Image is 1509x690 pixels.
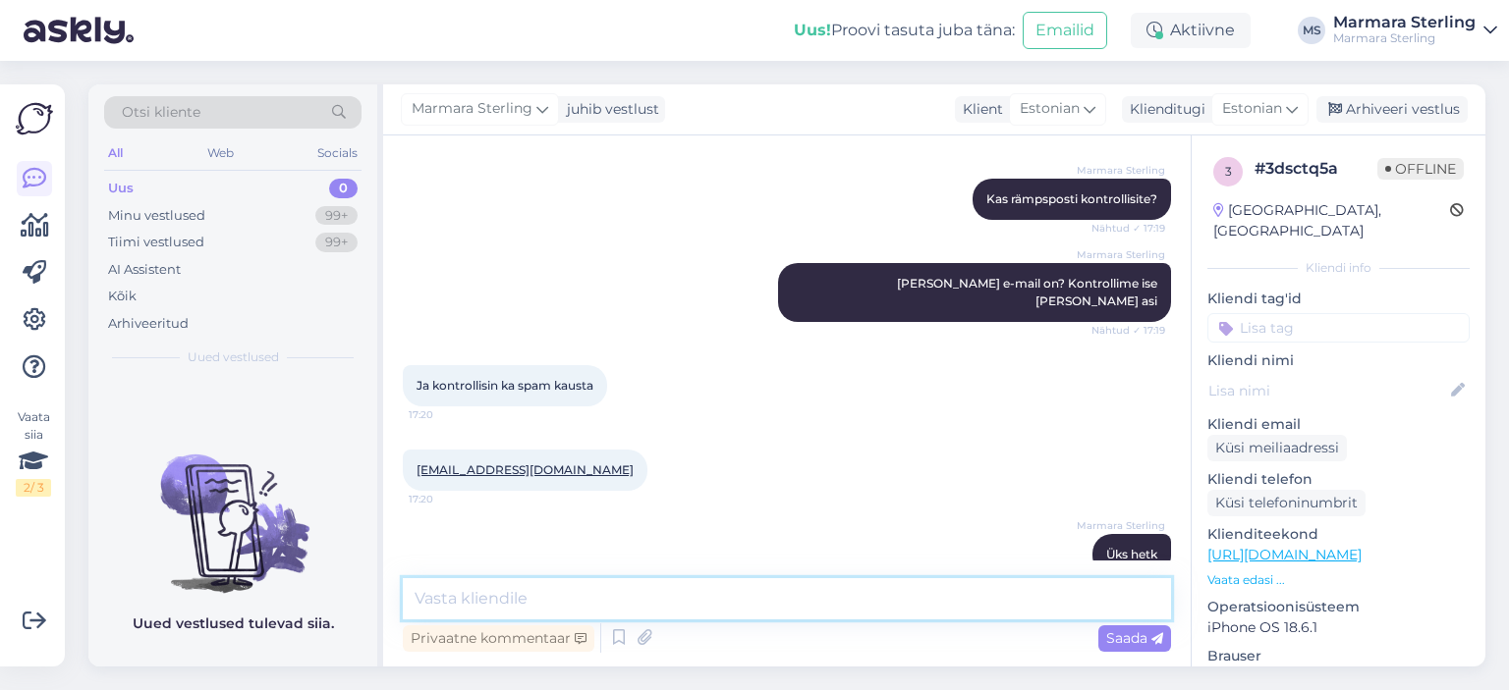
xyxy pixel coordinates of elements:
div: Klient [955,99,1003,120]
div: Vaata siia [16,408,51,497]
div: Klienditugi [1122,99,1205,120]
input: Lisa nimi [1208,380,1447,401]
div: [GEOGRAPHIC_DATA], [GEOGRAPHIC_DATA] [1213,200,1450,241]
span: Offline [1377,158,1464,180]
p: Brauser [1207,646,1470,666]
p: Klienditeekond [1207,524,1470,545]
div: All [104,140,127,166]
span: Estonian [1222,98,1282,120]
span: Uued vestlused [188,348,279,366]
p: iPhone OS 18.6.1 [1207,617,1470,638]
div: 0 [329,179,358,198]
a: [EMAIL_ADDRESS][DOMAIN_NAME] [417,462,634,477]
img: Askly Logo [16,100,53,137]
div: MS [1298,17,1325,44]
p: Kliendi email [1207,414,1470,435]
span: Marmara Sterling [1077,163,1165,178]
input: Lisa tag [1207,313,1470,343]
div: Privaatne kommentaar [403,625,594,652]
div: Küsi telefoninumbrit [1207,490,1366,516]
div: 2 / 3 [16,479,51,497]
p: Kliendi tag'id [1207,289,1470,309]
span: Otsi kliente [122,102,200,123]
div: Marmara Sterling [1333,30,1476,46]
div: AI Assistent [108,260,181,280]
p: Kliendi telefon [1207,469,1470,490]
span: Üks hetk [1106,547,1157,561]
div: Uus [108,179,134,198]
span: Nähtud ✓ 17:19 [1091,323,1165,338]
span: [PERSON_NAME] e-mail on? Kontrollime ise [PERSON_NAME] asi [897,276,1160,308]
div: Küsi meiliaadressi [1207,435,1347,461]
p: Kliendi nimi [1207,350,1470,371]
a: Marmara SterlingMarmara Sterling [1333,15,1497,46]
div: Web [203,140,238,166]
div: juhib vestlust [559,99,659,120]
div: Tiimi vestlused [108,233,204,252]
span: Marmara Sterling [1077,518,1165,533]
div: Kõik [108,287,137,306]
b: Uus! [794,21,831,39]
div: Socials [313,140,362,166]
span: Estonian [1020,98,1080,120]
p: Vaata edasi ... [1207,571,1470,589]
button: Emailid [1023,12,1107,49]
div: Arhiveeri vestlus [1316,96,1468,123]
div: 99+ [315,233,358,252]
a: [URL][DOMAIN_NAME] [1207,546,1362,563]
span: 17:20 [409,407,482,422]
div: Proovi tasuta juba täna: [794,19,1015,42]
span: Nähtud ✓ 17:19 [1091,221,1165,236]
span: 3 [1225,164,1232,179]
div: Kliendi info [1207,259,1470,277]
div: Aktiivne [1131,13,1251,48]
span: 17:20 [409,492,482,506]
span: Marmara Sterling [412,98,532,120]
span: Marmara Sterling [1077,247,1165,262]
div: # 3dsctq5a [1255,157,1377,181]
span: Ja kontrollisin ka spam kausta [417,378,593,393]
img: No chats [88,419,377,596]
div: Arhiveeritud [108,314,189,334]
span: Saada [1106,629,1163,647]
div: Marmara Sterling [1333,15,1476,30]
div: 99+ [315,206,358,226]
p: Uued vestlused tulevad siia. [133,613,334,634]
p: Operatsioonisüsteem [1207,597,1470,617]
span: Kas rämpsposti kontrollisite? [986,191,1157,206]
div: Minu vestlused [108,206,205,226]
